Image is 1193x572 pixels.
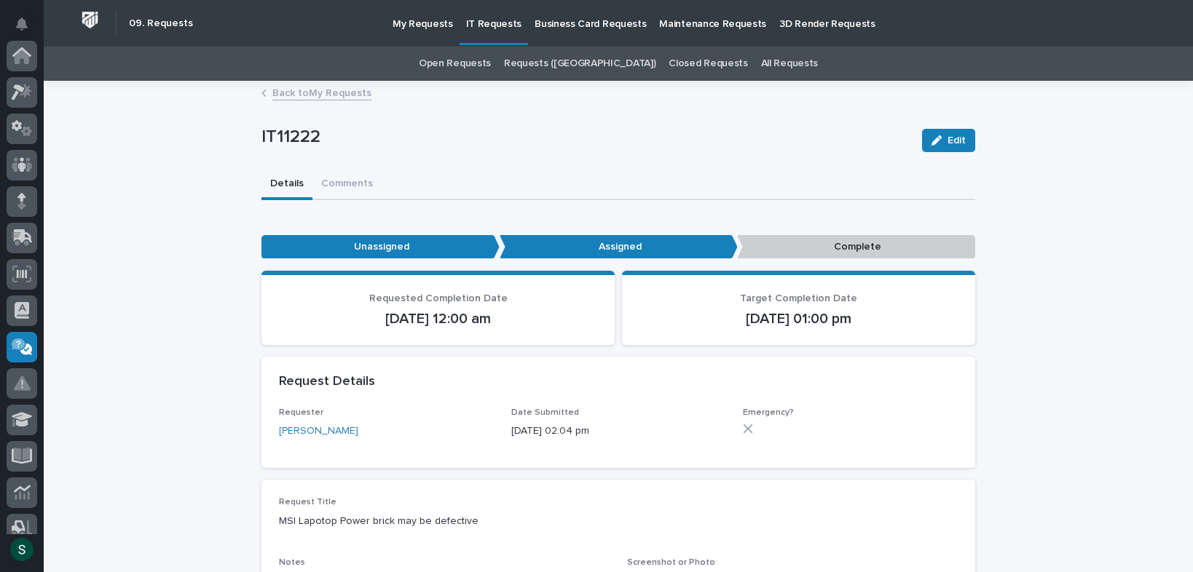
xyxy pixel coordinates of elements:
p: [DATE] 12:00 am [279,310,597,327]
span: Date Submitted [511,408,579,417]
span: Requester [279,408,323,417]
span: Screenshot or Photo [627,558,715,567]
span: Notes [279,558,305,567]
p: IT11222 [261,127,910,148]
p: Complete [737,235,975,259]
a: Open Requests [419,47,491,81]
div: Notifications [18,17,37,41]
a: Back toMy Requests [272,84,371,100]
h2: 09. Requests [129,17,193,30]
a: [PERSON_NAME] [279,424,358,439]
h2: Request Details [279,374,375,390]
button: users-avatar [7,534,37,565]
p: Unassigned [261,235,500,259]
span: Edit [948,134,966,147]
p: MSI Lapotop Power brick may be defective [279,514,958,529]
span: Requested Completion Date [369,293,508,303]
button: Comments [312,170,382,200]
p: [DATE] 02:04 pm [511,424,726,439]
a: All Requests [761,47,818,81]
button: Notifications [7,9,37,39]
a: Requests ([GEOGRAPHIC_DATA]) [504,47,655,81]
p: Assigned [500,235,738,259]
button: Details [261,170,312,200]
span: Emergency? [743,408,794,417]
img: Workspace Logo [76,7,103,33]
span: Request Title [279,498,336,507]
a: Closed Requests [669,47,747,81]
span: Target Completion Date [740,293,857,303]
button: Edit [922,129,975,152]
p: [DATE] 01:00 pm [639,310,958,327]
